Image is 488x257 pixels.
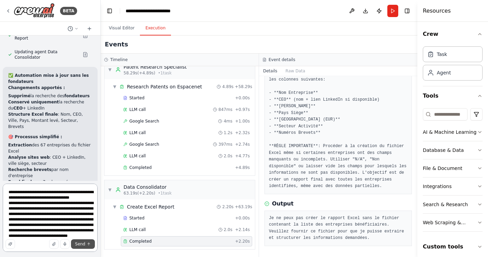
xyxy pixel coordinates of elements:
span: LLM call [129,153,146,159]
span: 63.19s (+2.20s) [124,190,155,196]
button: Tools [423,86,483,105]
span: Started [129,215,144,221]
strong: Analyse sites web [8,155,50,160]
span: 847ms [218,107,232,112]
button: Visual Editor [103,21,140,35]
span: LLM call [129,227,146,232]
span: Send [75,241,85,247]
span: 58.29s (+4.89s) [124,70,155,76]
span: 2.0s [224,227,232,232]
h3: Timeline [110,57,128,62]
button: Improve this prompt [5,239,15,249]
span: + 58.29s [235,84,252,89]
button: Click to speak your automation idea [60,239,70,249]
button: AI & Machine Learning [423,123,483,141]
span: + 4.77s [235,153,250,159]
div: File & Document [423,165,462,172]
li: : Nom, CEO, Ville, Pays, Montant levé, Secteur, Brevets [8,111,92,130]
span: Completed [129,239,152,244]
strong: 🎯 Processus simplifié : [8,134,62,139]
button: Switch to previous chat [65,25,81,33]
span: ▼ [108,187,112,192]
div: Patent Research Specialist [124,63,187,70]
button: Custom tools [423,237,483,256]
li: la recherche des [8,93,92,99]
strong: ✅ Automation mise à jour sans les fondateurs [8,73,89,84]
button: Send [71,239,95,249]
div: BETA [60,7,77,15]
li: avec 7 colonnes (sans fondateurs) [8,179,92,191]
span: + 0.00s [235,215,250,221]
div: Agent [437,69,451,76]
button: File & Document [423,159,483,177]
strong: Changements apportés : [8,85,65,90]
div: AI & Machine Learning [423,129,476,135]
button: Hide right sidebar [402,6,412,16]
div: Database & Data [423,147,464,154]
span: ▼ [108,67,112,72]
h4: Resources [423,7,451,15]
span: Completed [129,165,152,170]
button: Database & Data [423,141,483,159]
h3: Event details [269,57,295,62]
h2: Events [105,40,128,49]
span: 2.0s [224,153,232,159]
span: + 2.14s [235,227,250,232]
nav: breadcrumb [126,8,184,14]
span: + 0.00s [235,95,250,101]
li: des 67 entreprises du fichier Excel [8,142,92,154]
span: 2.20s [222,204,233,210]
span: + 2.20s [235,239,250,244]
span: Started [129,95,144,101]
div: Search & Research [423,201,468,208]
button: Details [259,66,282,76]
div: Crew [423,44,483,86]
li: : CEO + LinkedIn, ville siège, secteur [8,154,92,167]
button: Web Scraping & Browsing [423,214,483,231]
span: Research Patents on Espacenet [127,83,202,90]
span: + 2.32s [235,130,250,135]
span: Updating task Create Excel Report [15,30,77,41]
span: + 1.00s [235,118,250,124]
div: Integrations [423,183,451,190]
strong: Supprimé [8,94,30,98]
strong: Recherche brevets [8,167,52,172]
div: Web Scraping & Browsing [423,219,477,226]
pre: Consolider toutes les données collectées des tâches précédentes et les formater en utilisant l'ou... [269,50,407,190]
span: + 0.97s [235,107,250,112]
button: Crew [423,25,483,44]
button: Raw Data [282,66,310,76]
strong: fondateurs [64,94,90,98]
button: Start a new chat [84,25,95,33]
span: • 1 task [158,190,172,196]
span: LLM call [129,107,146,112]
button: Hide left sidebar [105,6,114,16]
strong: Excel final [8,180,32,184]
img: Logo [14,3,55,18]
span: Google Search [129,118,159,124]
button: Integrations [423,177,483,195]
span: Updating agent Data Consolidator [15,49,77,60]
span: LLM call [129,130,146,135]
strong: Extraction [8,143,32,147]
span: • 1 task [158,70,172,76]
span: Create Excel Report [127,203,174,210]
span: 397ms [218,142,232,147]
span: 4.89s [222,84,233,89]
button: Upload files [49,239,59,249]
div: Data Consolidator [124,184,172,190]
div: Tools [423,105,483,237]
span: ▼ [113,84,117,89]
strong: Conservé uniquement [8,100,59,104]
button: Execution [140,21,171,35]
strong: CEO [13,106,23,111]
div: Task [437,51,447,58]
span: 4ms [224,118,232,124]
li: la recherche du + LinkedIn [8,99,92,111]
pre: Je ne peux pas créer le rapport Excel sans le fichier contenant la liste des entreprises bénéfici... [269,215,407,242]
span: + 4.89s [235,165,250,170]
span: + 63.19s [235,204,252,210]
button: Search & Research [423,196,483,213]
li: par nom d'entreprise [8,167,92,179]
strong: Structure Excel finale [8,112,58,117]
